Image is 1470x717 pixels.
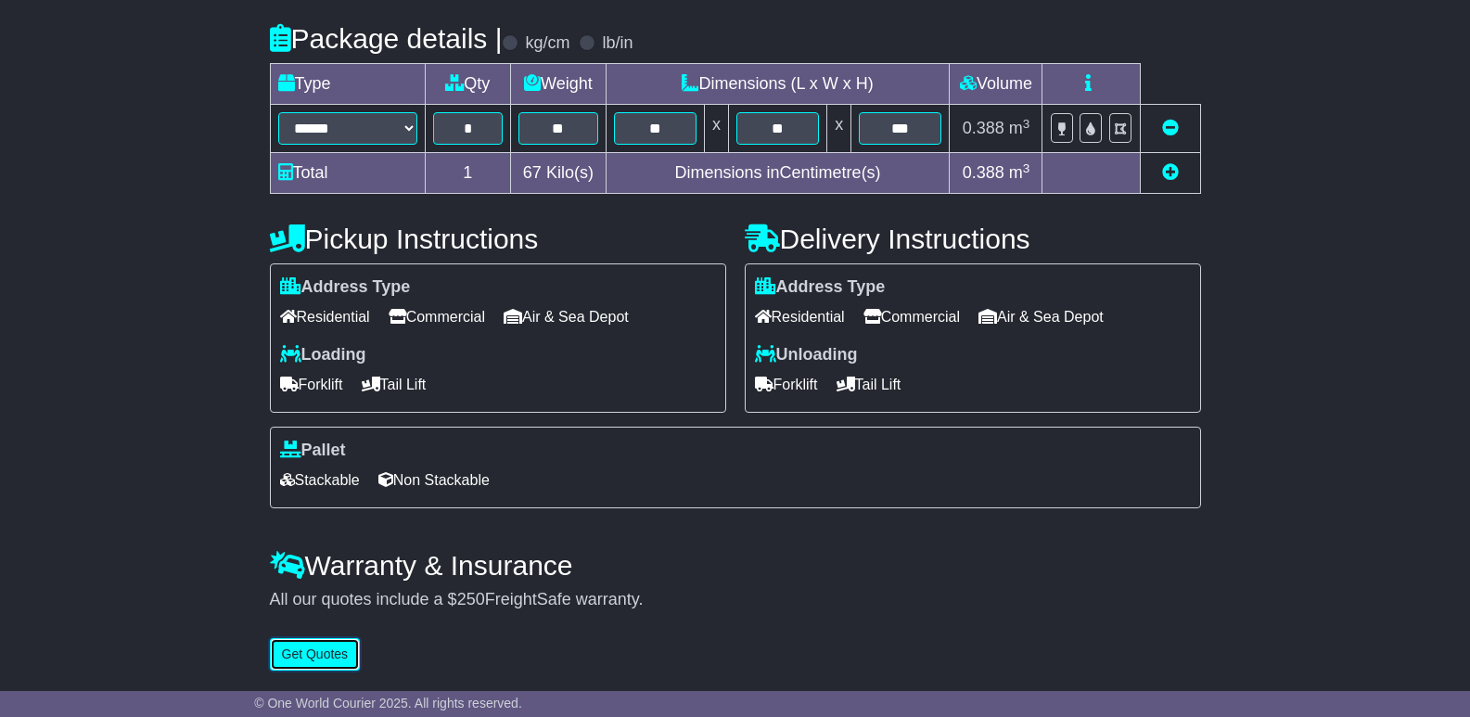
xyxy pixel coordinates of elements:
[837,370,901,399] span: Tail Lift
[280,370,343,399] span: Forklift
[755,277,886,298] label: Address Type
[755,345,858,365] label: Unloading
[606,64,950,105] td: Dimensions (L x W x H)
[280,345,366,365] label: Loading
[863,302,960,331] span: Commercial
[280,277,411,298] label: Address Type
[270,638,361,671] button: Get Quotes
[270,64,425,105] td: Type
[523,163,542,182] span: 67
[511,153,607,194] td: Kilo(s)
[511,64,607,105] td: Weight
[963,163,1004,182] span: 0.388
[1023,117,1030,131] sup: 3
[755,302,845,331] span: Residential
[457,590,485,608] span: 250
[1162,119,1179,137] a: Remove this item
[827,105,851,153] td: x
[362,370,427,399] span: Tail Lift
[602,33,633,54] label: lb/in
[755,370,818,399] span: Forklift
[606,153,950,194] td: Dimensions in Centimetre(s)
[270,224,726,254] h4: Pickup Instructions
[525,33,569,54] label: kg/cm
[280,302,370,331] span: Residential
[270,590,1201,610] div: All our quotes include a $ FreightSafe warranty.
[963,119,1004,137] span: 0.388
[425,153,511,194] td: 1
[950,64,1042,105] td: Volume
[704,105,728,153] td: x
[389,302,485,331] span: Commercial
[1023,161,1030,175] sup: 3
[745,224,1201,254] h4: Delivery Instructions
[425,64,511,105] td: Qty
[270,23,503,54] h4: Package details |
[280,441,346,461] label: Pallet
[1162,163,1179,182] a: Add new item
[270,153,425,194] td: Total
[504,302,629,331] span: Air & Sea Depot
[280,466,360,494] span: Stackable
[378,466,490,494] span: Non Stackable
[1009,119,1030,137] span: m
[270,550,1201,581] h4: Warranty & Insurance
[254,696,522,711] span: © One World Courier 2025. All rights reserved.
[1009,163,1030,182] span: m
[978,302,1104,331] span: Air & Sea Depot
